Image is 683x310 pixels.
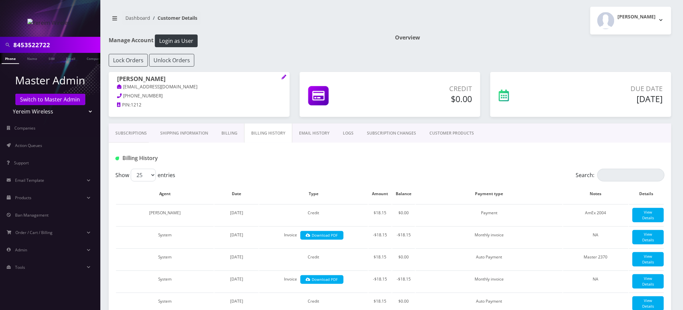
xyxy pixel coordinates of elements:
a: View Details [632,252,664,266]
span: [PHONE_NUMBER] [123,93,163,99]
span: Support [14,160,29,166]
td: $0.00 [392,204,415,226]
input: Search in Company [13,38,99,51]
span: [DATE] [230,232,243,238]
td: NA [563,270,628,292]
td: -$18.15 [369,270,392,292]
input: Search: [597,169,665,181]
h5: [DATE] [557,94,663,104]
a: Download PDF [300,275,344,284]
a: Email [63,53,79,63]
span: Action Queues [15,143,42,148]
a: Phone [2,53,19,64]
th: Notes [563,184,628,204]
a: LOGS [336,124,360,143]
a: View Details [632,208,664,222]
td: Payment [416,204,563,226]
a: CUSTOMER PRODUCTS [423,124,481,143]
a: View Details [632,230,664,244]
td: Master 2370 [563,248,628,270]
a: Billing [215,124,244,143]
p: Credit [381,84,472,94]
h1: Overview [395,34,671,41]
a: Dashboard [125,15,150,21]
span: Products [15,195,31,201]
td: $18.15 [369,248,392,270]
td: -$18.15 [392,270,415,292]
h1: [PERSON_NAME] [117,75,281,83]
th: Details [629,184,664,204]
button: Unlock Orders [149,54,194,67]
th: Amount [369,184,392,204]
button: [PERSON_NAME] [590,7,671,34]
h1: Manage Account [109,34,385,47]
select: Showentries [131,169,156,181]
span: [DATE] [230,298,243,304]
span: Companies [15,125,36,131]
td: Credit [259,204,368,226]
td: $18.15 [369,204,392,226]
td: System [116,226,214,248]
span: Ban Management [15,212,48,218]
a: SIM [45,53,58,63]
a: Company [83,53,106,63]
a: Subscriptions [109,124,154,143]
li: Customer Details [150,14,197,21]
td: [PERSON_NAME] [116,204,214,226]
span: Tools [15,264,25,270]
a: Download PDF [300,231,344,240]
a: EMAIL HISTORY [292,124,336,143]
span: Email Template [15,177,44,183]
span: Order / Cart / Billing [16,230,53,235]
td: Monthly invoice [416,270,563,292]
a: Name [24,53,40,63]
span: 1212 [131,102,141,108]
a: Switch to Master Admin [15,94,85,105]
nav: breadcrumb [109,11,385,30]
th: Agent [116,184,214,204]
a: [EMAIL_ADDRESS][DOMAIN_NAME] [117,84,198,90]
th: Payment type [416,184,563,204]
img: Yereim Wireless [27,19,73,27]
td: Invoice [259,226,368,248]
h2: [PERSON_NAME] [618,14,656,20]
a: SUBSCRIPTION CHANGES [360,124,423,143]
button: Lock Orders [109,54,148,67]
td: System [116,270,214,292]
th: Type [259,184,368,204]
td: Invoice [259,270,368,292]
label: Show entries [115,169,175,181]
a: Login as User [154,36,198,44]
td: Auto Payment [416,248,563,270]
h5: $0.00 [381,94,472,104]
td: Credit [259,248,368,270]
td: -$18.15 [369,226,392,248]
a: View Details [632,274,664,289]
span: [DATE] [230,254,243,260]
td: System [116,248,214,270]
td: -$18.15 [392,226,415,248]
a: Billing History [244,124,292,143]
td: $0.00 [392,248,415,270]
th: Balance [392,184,415,204]
a: PIN: [117,102,131,108]
td: NA [563,226,628,248]
h1: Billing History [115,155,292,161]
span: [DATE] [230,210,243,216]
span: Admin [15,247,27,253]
label: Search: [576,169,665,181]
a: Shipping Information [154,124,215,143]
span: [DATE] [230,276,243,282]
td: AmEx 2004 [563,204,628,226]
button: Login as User [155,34,198,47]
th: Date [214,184,259,204]
td: Monthly invoice [416,226,563,248]
p: Due Date [557,84,663,94]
